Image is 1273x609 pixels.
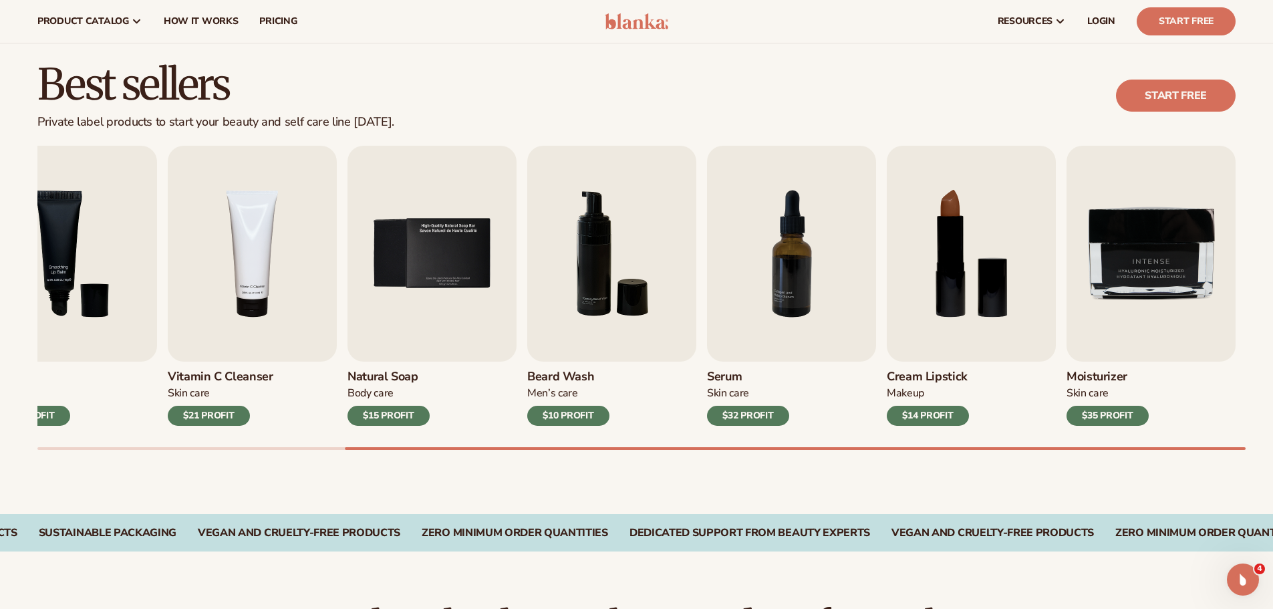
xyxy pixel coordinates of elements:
a: 5 / 9 [347,146,517,426]
div: DEDICATED SUPPORT FROM BEAUTY EXPERTS [629,527,870,539]
div: $15 PROFIT [347,406,430,426]
span: pricing [259,16,297,27]
div: $10 PROFIT [527,406,609,426]
h3: Serum [707,370,789,384]
a: 7 / 9 [707,146,876,426]
div: Private label products to start your beauty and self care line [DATE]. [37,115,394,130]
span: resources [998,16,1052,27]
img: logo [605,13,668,29]
div: Skin Care [1067,386,1149,400]
div: Skin Care [707,386,789,400]
a: Start Free [1137,7,1236,35]
h3: Cream Lipstick [887,370,969,384]
div: Vegan and Cruelty-Free Products [891,527,1094,539]
span: How It Works [164,16,239,27]
h3: Natural Soap [347,370,430,384]
h3: Vitamin C Cleanser [168,370,273,384]
div: Skin Care [168,386,273,400]
h3: Beard Wash [527,370,609,384]
div: $32 PROFIT [707,406,789,426]
div: $21 PROFIT [168,406,250,426]
div: ZERO MINIMUM ORDER QUANTITIES [422,527,608,539]
a: 9 / 9 [1067,146,1236,426]
iframe: Intercom live chat [1227,564,1259,596]
div: VEGAN AND CRUELTY-FREE PRODUCTS [198,527,400,539]
div: Makeup [887,386,969,400]
h2: Best sellers [37,62,394,107]
div: SUSTAINABLE PACKAGING [39,527,176,539]
span: LOGIN [1087,16,1115,27]
a: 8 / 9 [887,146,1056,426]
div: Body Care [347,386,430,400]
a: 4 / 9 [168,146,337,426]
a: 6 / 9 [527,146,696,426]
div: Men’s Care [527,386,609,400]
h3: Moisturizer [1067,370,1149,384]
span: 4 [1254,564,1265,574]
a: Start free [1116,80,1236,112]
div: $35 PROFIT [1067,406,1149,426]
div: $14 PROFIT [887,406,969,426]
span: product catalog [37,16,129,27]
